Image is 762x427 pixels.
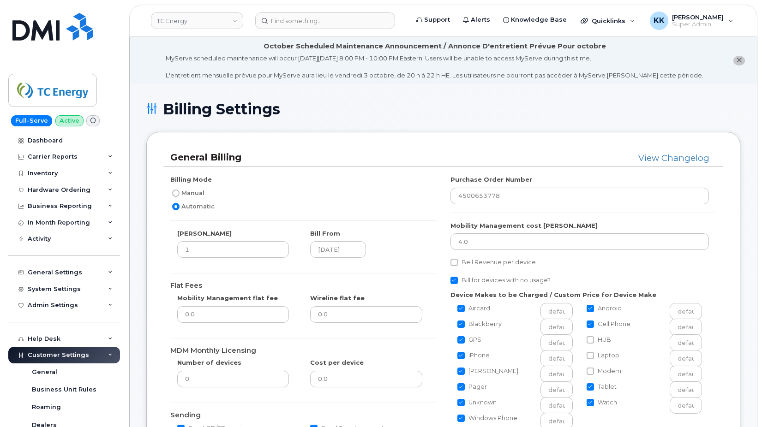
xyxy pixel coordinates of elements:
input: Unknown [540,397,573,414]
input: Tablet [670,381,702,398]
label: Manual [170,188,204,199]
input: Modem [670,366,702,382]
label: Aircard [457,303,490,314]
label: Cell Phone [587,319,630,330]
label: Blackberry [457,319,502,330]
label: Purchase Order Number [450,175,532,184]
label: [PERSON_NAME] [457,366,518,377]
label: Watch [587,397,617,408]
label: Number of devices [177,358,241,367]
label: Tablet [587,381,617,392]
label: [PERSON_NAME] [177,229,232,238]
h4: MDM Monthly Licensing [170,347,437,355]
input: [PERSON_NAME] [457,368,465,375]
label: Mobility Management flat fee [177,294,278,302]
input: Android [670,303,702,320]
label: Pager [457,381,487,392]
input: Watch [587,399,594,406]
input: Aircard [457,305,465,312]
label: Windows Phone [457,413,517,424]
label: Wireline flat fee [310,294,365,302]
input: Blackberry [457,320,465,328]
input: GPS [540,334,573,351]
label: Mobility Management cost [PERSON_NAME] [450,221,598,230]
label: HUB [587,334,611,345]
button: close notification [733,56,745,65]
input: Pager [540,381,573,398]
input: HUB [670,334,702,351]
label: Bell Revenue per device [450,257,536,268]
label: iPhone [457,350,490,361]
input: Android [587,305,594,312]
input: GPS [457,336,465,344]
h1: Billing Settings [146,101,740,117]
input: iPhone [540,350,573,367]
h4: Flat Fees [170,282,437,290]
label: Android [587,303,622,314]
label: Unknown [457,397,497,408]
a: View Changelog [638,153,709,163]
input: Tablet [587,383,594,391]
label: Modem [587,366,621,377]
input: Aircard [540,303,573,320]
div: October Scheduled Maintenance Announcement / Annonce D'entretient Prévue Pour octobre [264,42,606,51]
label: Laptop [587,350,619,361]
input: Laptop [587,352,594,359]
label: Device Makes to be Charged / Custom Price for Device Make [450,291,656,299]
input: Bell Revenue per device [450,259,458,266]
input: HUB [587,336,594,344]
input: Watch [670,397,702,414]
label: Billing Mode [170,175,212,184]
label: GPS [457,334,481,345]
div: MyServe scheduled maintenance will occur [DATE][DATE] 8:00 PM - 10:00 PM Eastern. Users will be u... [166,54,703,80]
input: Blackberry [540,319,573,335]
input: Laptop [670,350,702,367]
input: Bill for devices with no usage? [450,277,458,284]
input: [PERSON_NAME] [540,366,573,382]
label: Automatic [170,201,215,212]
label: Bill From [310,229,340,238]
input: Cell Phone [670,319,702,335]
label: Cost per device [310,358,364,367]
input: iPhone [457,352,465,359]
label: Bill for devices with no usage? [450,275,551,286]
input: Manual [172,190,180,197]
input: Automatic [172,203,180,210]
input: Pager [457,383,465,391]
h4: Sending [170,411,437,419]
input: Windows Phone [457,415,465,422]
input: Unknown [457,399,465,406]
input: Cell Phone [587,320,594,328]
input: Modem [587,368,594,375]
h3: General Billing [170,151,479,164]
